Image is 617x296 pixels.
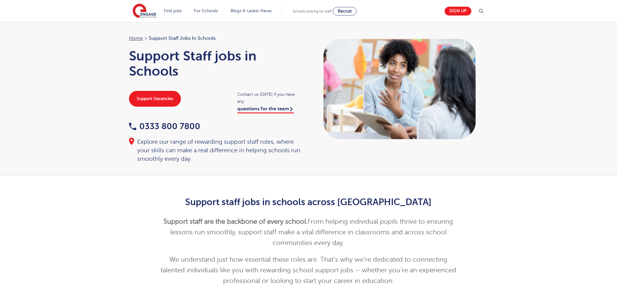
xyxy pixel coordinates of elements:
span: Support Staff jobs in Schools [149,34,215,42]
strong: Support staff are the backbone of every school. [164,218,307,225]
span: > [144,36,147,41]
a: questions for the team [237,106,294,113]
a: 0333 800 7800 [129,122,200,131]
a: Sign up [445,7,471,15]
a: Home [129,36,143,41]
h1: Support Staff jobs in Schools [129,48,303,79]
p: From helping individual pupils thrive to ensuring lessons run smoothly, support staff make a vita... [160,216,457,248]
a: Blogs & Latest News [231,9,272,13]
a: Find jobs [164,9,182,13]
span: Contact us [DATE] if you have any [237,91,303,105]
nav: breadcrumb [129,34,303,42]
a: Recruit [333,7,357,15]
img: Engage Education [133,4,156,19]
span: Schools looking for staff [293,9,332,13]
p: We understand just how essential these roles are. That’s why we’re dedicated to connecting talent... [160,254,457,286]
div: Explore our range of rewarding support staff roles, where your skills can make a real difference ... [129,138,303,163]
a: Support Vacancies [129,91,181,107]
strong: Support staff jobs in schools across [GEOGRAPHIC_DATA] [185,197,432,207]
span: Recruit [338,9,352,13]
a: For Schools [194,9,218,13]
